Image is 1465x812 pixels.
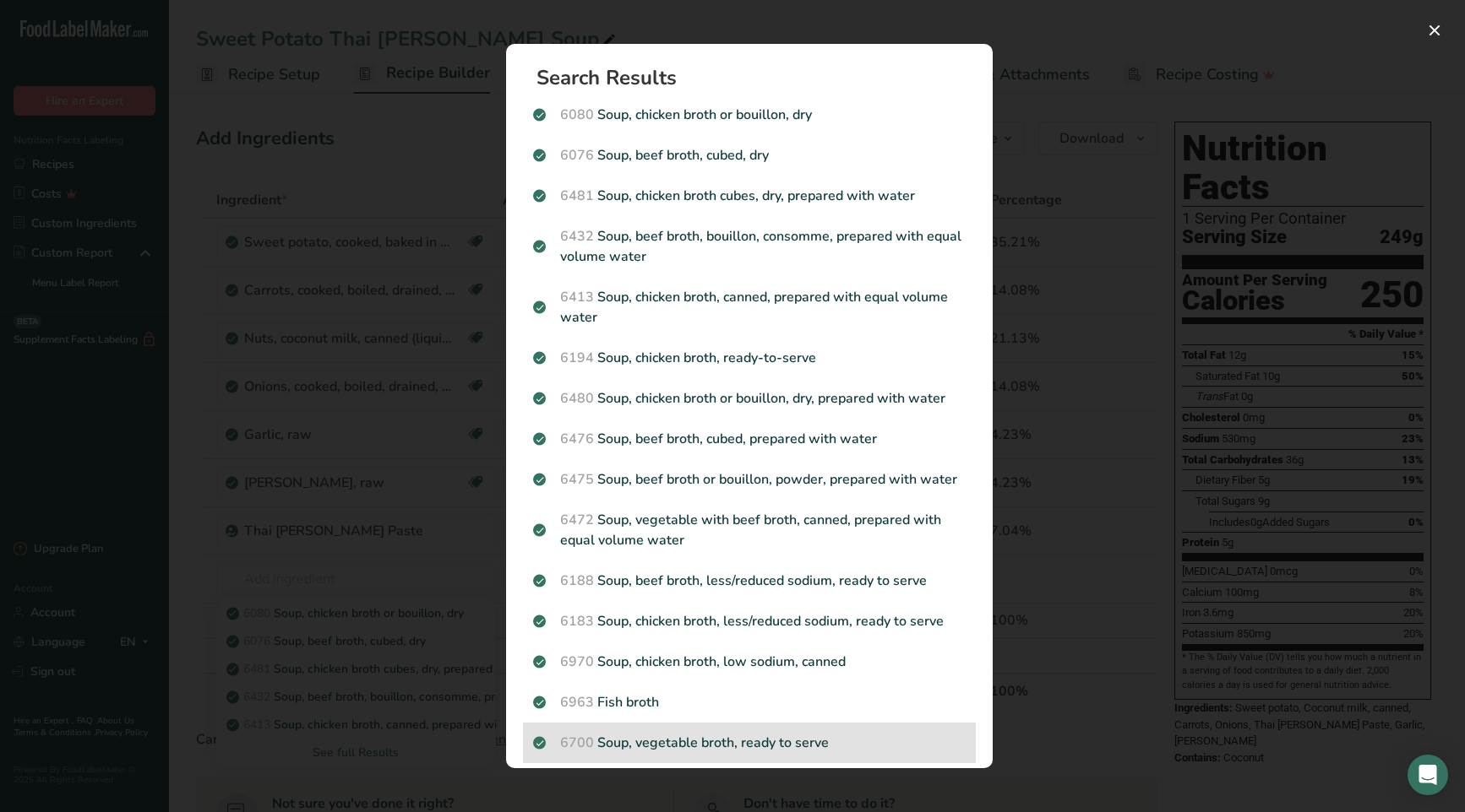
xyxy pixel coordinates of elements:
[560,187,594,205] span: 6481
[1408,755,1448,795] div: Open Intercom Messenger
[560,612,594,631] span: 6183
[560,470,594,489] span: 6475
[560,389,594,408] span: 6480
[533,571,966,591] p: Soup, beef broth, less/reduced sodium, ready to serve
[560,227,594,246] span: 6432
[560,734,594,752] span: 6700
[560,511,594,529] span: 6472
[560,146,594,165] span: 6076
[560,106,594,124] span: 6080
[533,186,966,206] p: Soup, chicken broth cubes, dry, prepared with water
[533,652,966,672] p: Soup, chicken broth, low sodium, canned
[560,571,594,590] span: 6188
[560,288,594,306] span: 6413
[536,68,976,88] h1: Search Results
[533,733,966,753] p: Soup, vegetable broth, ready to serve
[533,145,966,165] p: Soup, beef broth, cubed, dry
[533,510,966,550] p: Soup, vegetable with beef broth, canned, prepared with equal volume water
[533,429,966,449] p: Soup, beef broth, cubed, prepared with water
[560,349,594,367] span: 6194
[533,692,966,712] p: Fish broth
[533,348,966,368] p: Soup, chicken broth, ready-to-serve
[533,226,966,267] p: Soup, beef broth, bouillon, consomme, prepared with equal volume water
[533,388,966,409] p: Soup, chicken broth or bouillon, dry, prepared with water
[533,469,966,490] p: Soup, beef broth or bouillon, powder, prepared with water
[560,693,594,712] span: 6963
[560,652,594,671] span: 6970
[533,611,966,631] p: Soup, chicken broth, less/reduced sodium, ready to serve
[533,105,966,125] p: Soup, chicken broth or bouillon, dry
[560,430,594,448] span: 6476
[533,287,966,328] p: Soup, chicken broth, canned, prepared with equal volume water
